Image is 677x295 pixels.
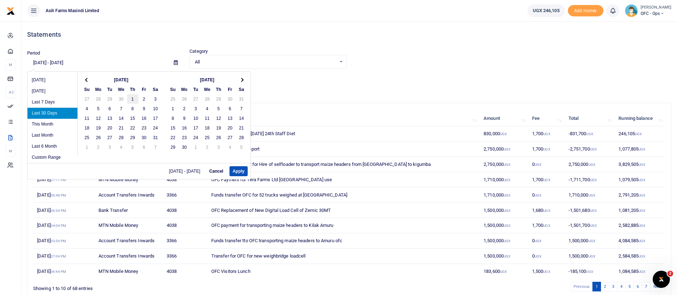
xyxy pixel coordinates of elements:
[27,141,77,152] li: Last 6 Month
[504,224,510,228] small: UGX
[500,132,507,136] small: UGX
[138,85,150,94] th: Fr
[590,147,597,151] small: UGX
[528,203,565,218] td: 1,680
[564,157,615,172] td: 2,750,000
[167,123,179,133] td: 15
[224,123,236,133] td: 20
[93,133,104,142] td: 26
[564,111,615,126] th: Total: activate to sort column ascending
[480,233,528,249] td: 1,500,000
[93,94,104,104] td: 28
[33,187,94,203] td: [DATE]
[179,94,190,104] td: 26
[564,142,615,157] td: -2,751,700
[504,147,510,151] small: UGX
[27,57,168,69] input: select period
[94,187,162,203] td: Account Transfers Inwards
[202,123,213,133] td: 18
[167,94,179,104] td: 25
[127,85,138,94] th: Th
[94,249,162,264] td: Account Transfers Inwards
[588,193,595,197] small: UGX
[104,104,116,113] td: 6
[33,172,94,188] td: [DATE]
[528,249,565,264] td: 0
[116,85,127,94] th: We
[81,85,93,94] th: Su
[236,85,247,94] th: Sa
[207,126,480,142] td: OFC Wed 20th and [DATE] 24th Staff Diet
[179,133,190,142] td: 23
[535,254,541,258] small: UGX
[236,142,247,152] td: 5
[588,239,595,243] small: UGX
[213,142,224,152] td: 3
[27,152,77,163] li: Custom Range
[590,224,597,228] small: UGX
[116,133,127,142] td: 28
[207,218,480,233] td: OFC payment for transporting maize headers to Kilak Amuru
[213,94,224,104] td: 29
[480,218,528,233] td: 1,500,000
[588,163,595,167] small: UGX
[51,178,66,182] small: 07:11 PM
[480,172,528,188] td: 1,710,000
[190,133,202,142] td: 24
[207,203,480,218] td: OFC Replacement of New Digital Load Cell of Zemic 30MT
[93,123,104,133] td: 19
[590,178,597,182] small: UGX
[638,163,645,167] small: UGX
[213,133,224,142] td: 26
[586,132,593,136] small: UGX
[190,85,202,94] th: Tu
[224,133,236,142] td: 27
[27,108,77,119] li: Last 30 Days
[33,264,94,279] td: [DATE]
[543,132,550,136] small: UGX
[150,142,161,152] td: 7
[150,85,161,94] th: Sa
[236,123,247,133] td: 21
[207,187,480,203] td: Funds transfer OFC for 52 trucks weighed at [GEOGRAPHIC_DATA]
[27,77,671,85] p: Download
[179,104,190,113] td: 2
[6,145,15,157] li: M
[480,264,528,279] td: 183,600
[207,249,480,264] td: Transfer for OFC for new weighbridge loadcell
[528,157,565,172] td: 0
[229,166,248,176] button: Apply
[51,209,66,213] small: 06:34 PM
[93,75,150,85] th: [DATE]
[104,85,116,94] th: Tu
[33,281,294,292] div: Showing 1 to 10 of 68 entries
[543,224,550,228] small: UGX
[27,75,77,86] li: [DATE]
[202,113,213,123] td: 11
[528,111,565,126] th: Fee: activate to sort column ascending
[81,94,93,104] td: 27
[150,123,161,133] td: 24
[500,270,507,274] small: UGX
[163,264,207,279] td: 4038
[27,97,77,108] li: Last 7 Days
[543,147,550,151] small: UGX
[81,133,93,142] td: 25
[127,133,138,142] td: 29
[190,113,202,123] td: 10
[190,142,202,152] td: 1
[104,142,116,152] td: 3
[138,104,150,113] td: 9
[617,282,626,291] a: 4
[615,233,665,249] td: 4,084,585
[564,264,615,279] td: -185,100
[535,239,541,243] small: UGX
[179,75,236,85] th: [DATE]
[93,113,104,123] td: 12
[6,7,15,15] img: logo-small
[543,209,550,213] small: UGX
[163,249,207,264] td: 3366
[480,111,528,126] th: Amount: activate to sort column ascending
[236,113,247,123] td: 14
[638,254,645,258] small: UGX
